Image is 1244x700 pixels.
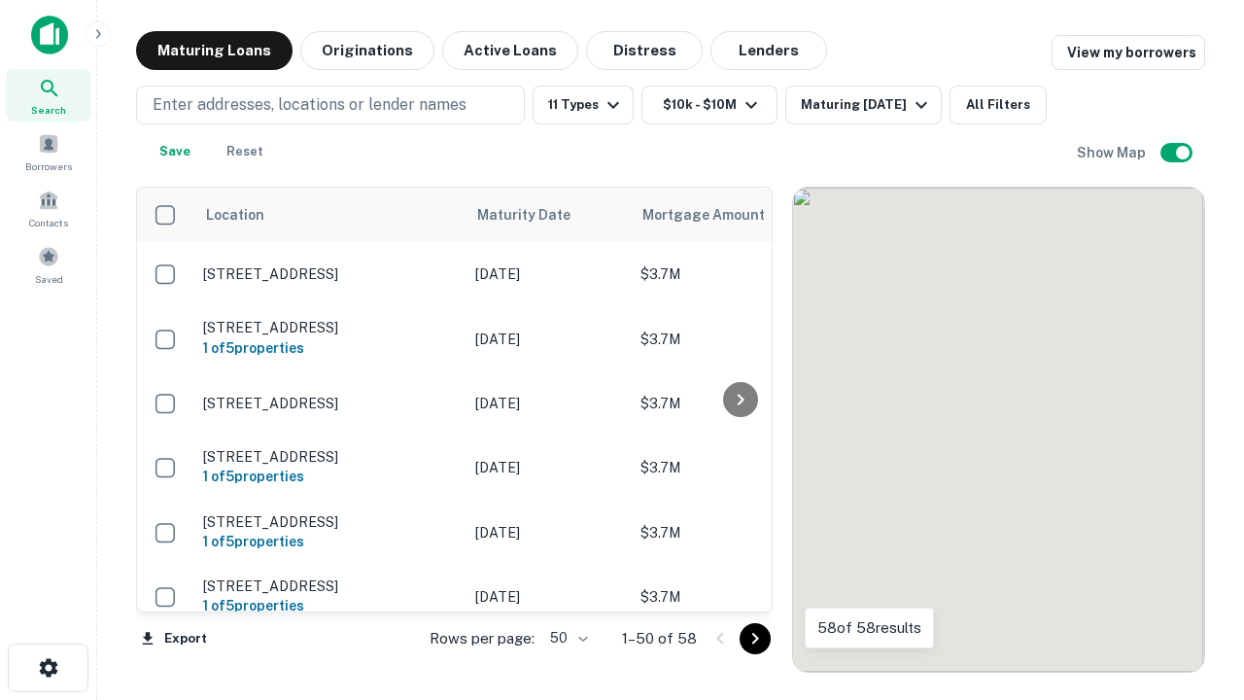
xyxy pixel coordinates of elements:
[533,86,634,124] button: 11 Types
[136,624,212,653] button: Export
[542,624,591,652] div: 50
[477,203,596,227] span: Maturity Date
[785,86,942,124] button: Maturing [DATE]
[144,132,206,171] button: Save your search to get updates of matches that match your search criteria.
[475,329,621,350] p: [DATE]
[31,102,66,118] span: Search
[642,203,790,227] span: Mortgage Amount
[31,16,68,54] img: capitalize-icon.png
[25,158,72,174] span: Borrowers
[793,188,1204,672] div: 0 0
[153,93,466,117] p: Enter addresses, locations or lender names
[950,86,1047,124] button: All Filters
[586,31,703,70] button: Distress
[203,265,456,283] p: [STREET_ADDRESS]
[1147,544,1244,638] iframe: Chat Widget
[641,86,777,124] button: $10k - $10M
[203,395,456,412] p: [STREET_ADDRESS]
[136,31,293,70] button: Maturing Loans
[442,31,578,70] button: Active Loans
[475,457,621,478] p: [DATE]
[640,393,835,414] p: $3.7M
[203,466,456,487] h6: 1 of 5 properties
[203,448,456,466] p: [STREET_ADDRESS]
[801,93,933,117] div: Maturing [DATE]
[203,513,456,531] p: [STREET_ADDRESS]
[1052,35,1205,70] a: View my borrowers
[6,69,91,122] a: Search
[203,319,456,336] p: [STREET_ADDRESS]
[203,577,456,595] p: [STREET_ADDRESS]
[475,263,621,285] p: [DATE]
[35,271,63,287] span: Saved
[622,627,697,650] p: 1–50 of 58
[710,31,827,70] button: Lenders
[640,263,835,285] p: $3.7M
[214,132,276,171] button: Reset
[631,188,845,242] th: Mortgage Amount
[640,586,835,608] p: $3.7M
[475,586,621,608] p: [DATE]
[203,337,456,359] h6: 1 of 5 properties
[136,86,525,124] button: Enter addresses, locations or lender names
[1077,142,1149,163] h6: Show Map
[475,393,621,414] p: [DATE]
[6,238,91,291] a: Saved
[466,188,631,242] th: Maturity Date
[205,203,264,227] span: Location
[640,329,835,350] p: $3.7M
[430,627,535,650] p: Rows per page:
[300,31,434,70] button: Originations
[203,595,456,616] h6: 1 of 5 properties
[475,522,621,543] p: [DATE]
[817,616,921,640] p: 58 of 58 results
[6,125,91,178] a: Borrowers
[193,188,466,242] th: Location
[203,531,456,552] h6: 1 of 5 properties
[640,457,835,478] p: $3.7M
[640,522,835,543] p: $3.7M
[6,182,91,234] a: Contacts
[29,215,68,230] span: Contacts
[740,623,771,654] button: Go to next page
